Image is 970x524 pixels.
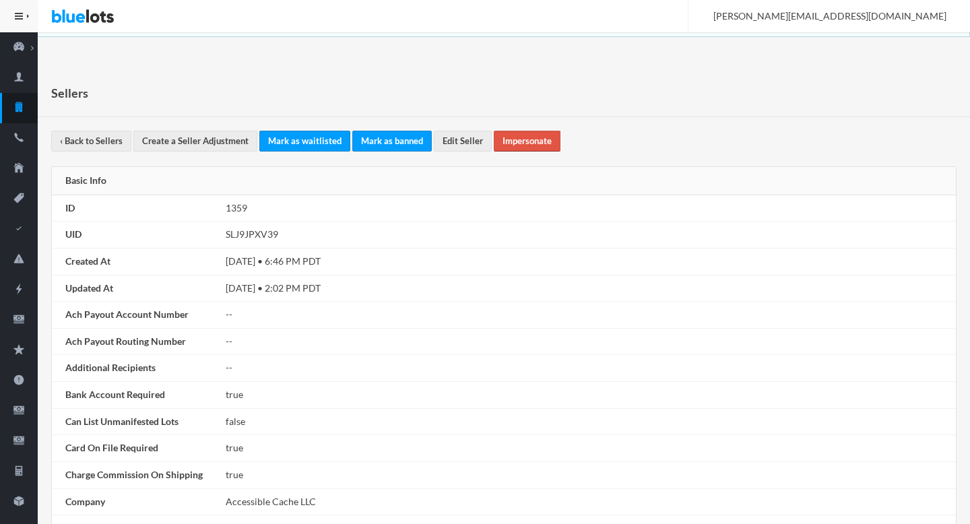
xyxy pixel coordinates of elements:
[51,131,131,152] a: ‹ Back to Sellers
[65,416,179,427] strong: Can List Unmanifested Lots
[699,10,946,22] span: [PERSON_NAME][EMAIL_ADDRESS][DOMAIN_NAME]
[259,131,350,152] a: Mark as waitlisted
[65,228,82,240] strong: UID
[220,249,956,275] td: [DATE] • 6:46 PM PDT
[220,461,956,488] td: true
[52,167,956,195] div: Basic Info
[434,131,492,152] a: Edit Seller
[65,389,165,400] strong: Bank Account Required
[220,275,956,302] td: [DATE] • 2:02 PM PDT
[494,131,560,152] a: Impersonate
[65,469,203,480] strong: Charge Commission On Shipping
[220,328,956,355] td: --
[65,496,105,507] strong: Company
[65,202,75,214] strong: ID
[220,302,956,329] td: --
[65,255,110,267] strong: Created At
[352,131,432,152] a: Mark as banned
[220,355,956,382] td: --
[65,362,156,373] strong: Additional Recipients
[65,282,113,294] strong: Updated At
[133,131,257,152] a: Create a Seller Adjustment
[220,222,956,249] td: SLJ9JPXV39
[220,382,956,409] td: true
[65,308,189,320] strong: Ach Payout Account Number
[65,335,186,347] strong: Ach Payout Routing Number
[51,83,88,103] h1: Sellers
[220,488,956,515] td: Accessible Cache LLC
[220,195,956,222] td: 1359
[65,442,158,453] strong: Card On File Required
[220,435,956,462] td: true
[220,408,956,435] td: false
